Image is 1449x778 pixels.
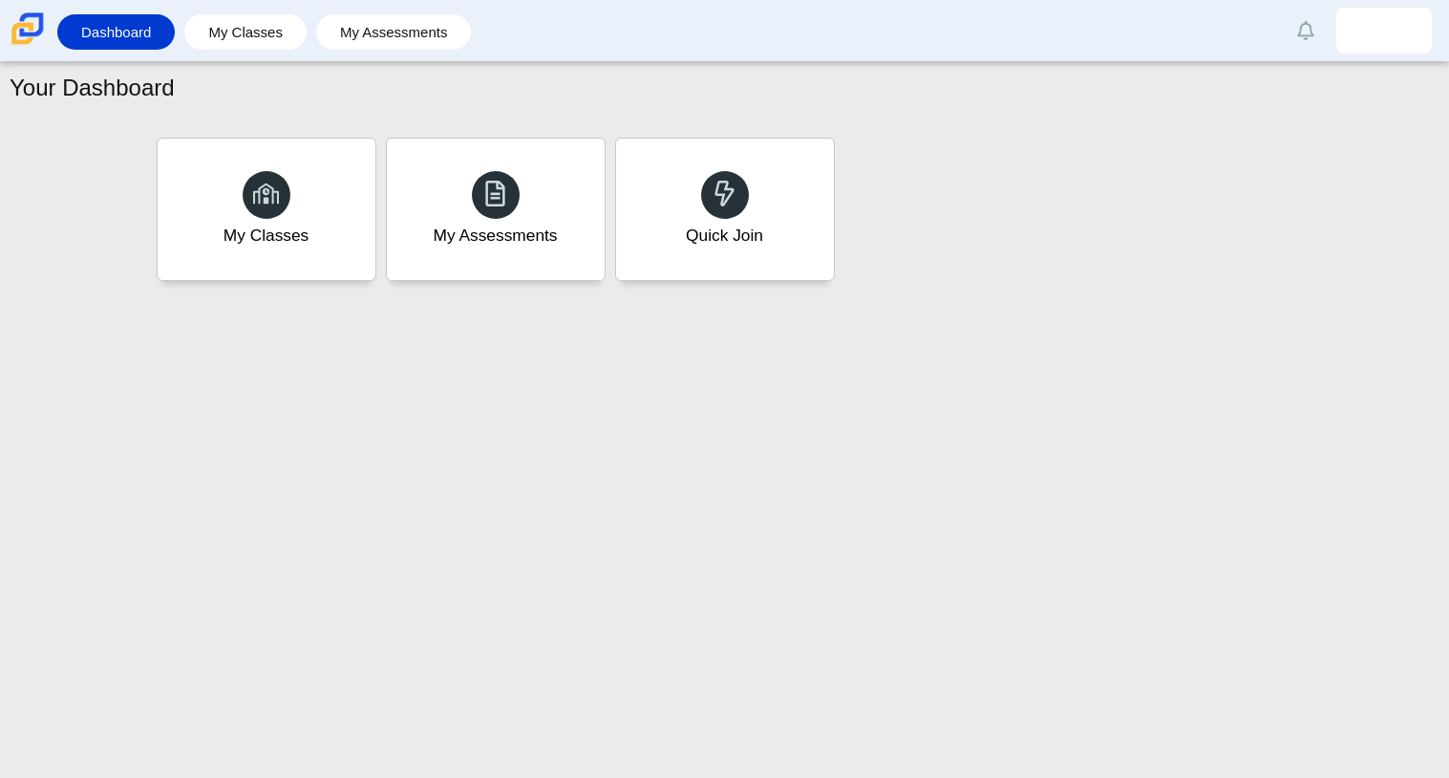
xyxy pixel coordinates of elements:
[8,9,48,49] img: Carmen School of Science & Technology
[1285,10,1327,52] a: Alerts
[615,138,835,281] a: Quick Join
[686,224,763,248] div: Quick Join
[157,138,376,281] a: My Classes
[326,14,462,50] a: My Assessments
[434,224,558,248] div: My Assessments
[67,14,165,50] a: Dashboard
[1369,15,1399,46] img: hayden.blancopinac.AuEcR0
[10,72,175,104] h1: Your Dashboard
[8,35,48,52] a: Carmen School of Science & Technology
[1336,8,1432,54] a: hayden.blancopinac.AuEcR0
[386,138,606,281] a: My Assessments
[194,14,297,50] a: My Classes
[224,224,309,248] div: My Classes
